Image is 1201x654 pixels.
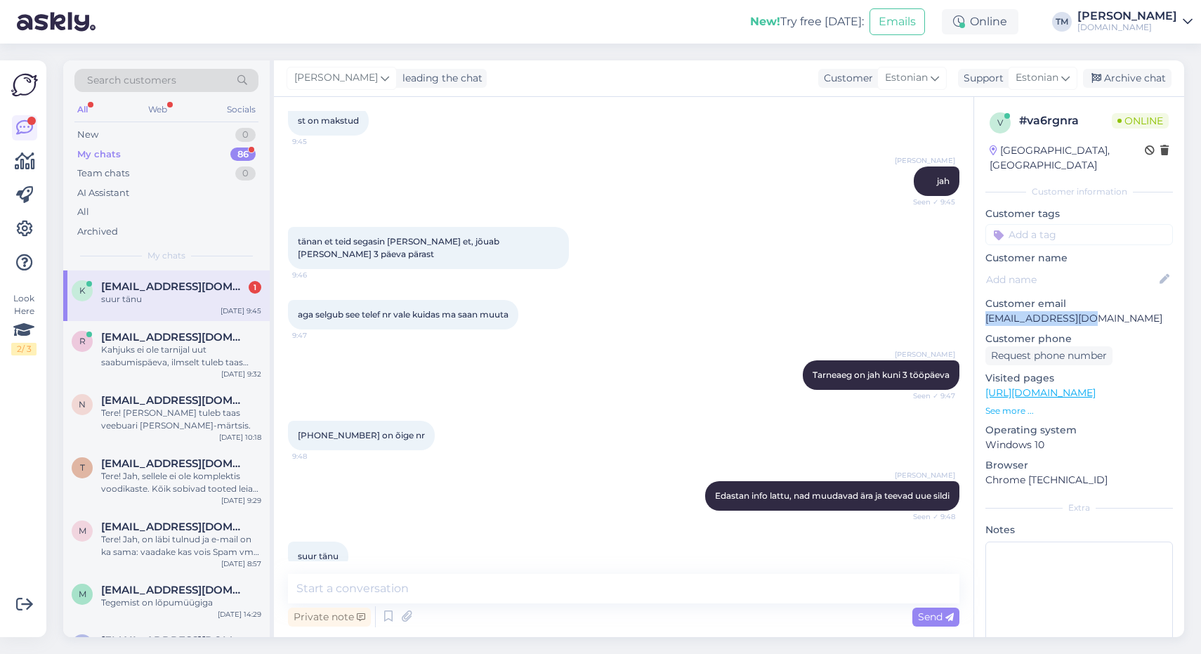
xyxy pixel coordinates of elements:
[145,100,170,119] div: Web
[1083,69,1172,88] div: Archive chat
[986,272,1157,287] input: Add name
[77,166,129,181] div: Team chats
[985,332,1173,346] p: Customer phone
[715,490,950,501] span: Edastan info lattu, nad muudavad ära ja teevad uue sildi
[235,166,256,181] div: 0
[1077,22,1177,33] div: [DOMAIN_NAME]
[79,285,86,296] span: k
[221,495,261,506] div: [DATE] 9:29
[77,148,121,162] div: My chats
[985,438,1173,452] p: Windows 10
[101,533,261,558] div: Tere! Jah, on läbi tulnud ja e-mail on ka sama: vaadake kas vois Spam vms kausta minna tellimus?
[230,148,256,162] div: 86
[101,596,261,609] div: Tegemist on lõpumüügiga
[77,186,129,200] div: AI Assistant
[101,470,261,495] div: Tere! Jah, sellele ei ole komplektis voodikaste. Kõik sobivad tooted leiate tootelehel Sobivad to...
[80,462,85,473] span: t
[985,523,1173,537] p: Notes
[997,117,1003,128] span: v
[298,309,508,320] span: aga selgub see telef nr vale kuidas ma saan muuta
[288,608,371,627] div: Private note
[292,330,345,341] span: 9:47
[101,344,261,369] div: Kahjuks ei ole tarnijal uut saabumispäeva, ilmselt tuleb taas järgneva 1-2 kuu jooksul
[74,100,91,119] div: All
[101,457,247,470] span: tammesven@gmail.com
[101,634,247,647] span: kkerstinkala@gmail.com
[79,399,86,410] span: n
[985,251,1173,266] p: Customer name
[298,236,501,259] span: tänan et teid segasin [PERSON_NAME] et, jõuab [PERSON_NAME] 3 päeva pärast
[101,394,247,407] span: nigulkelly@gmail.com
[903,511,955,522] span: Seen ✓ 9:48
[895,155,955,166] span: [PERSON_NAME]
[298,551,339,561] span: suur tänu
[79,525,86,536] span: M
[11,72,38,98] img: Askly Logo
[985,296,1173,311] p: Customer email
[77,205,89,219] div: All
[147,249,185,262] span: My chats
[985,224,1173,245] input: Add a tag
[985,185,1173,198] div: Customer information
[101,331,247,344] span: ruuta.joonas@Łgmail.com
[985,311,1173,326] p: [EMAIL_ADDRESS][DOMAIN_NAME]
[985,371,1173,386] p: Visited pages
[298,430,425,440] span: [PHONE_NUMBER] on õige nr
[903,391,955,401] span: Seen ✓ 9:47
[101,407,261,432] div: Tere! [PERSON_NAME] tuleb taas veebuari [PERSON_NAME]-märtsis.
[895,349,955,360] span: [PERSON_NAME]
[1019,112,1112,129] div: # va6rgnra
[895,470,955,480] span: [PERSON_NAME]
[1112,113,1169,129] span: Online
[937,176,950,186] span: jah
[77,225,118,239] div: Archived
[1077,11,1193,33] a: [PERSON_NAME][DOMAIN_NAME]
[958,71,1004,86] div: Support
[985,346,1113,365] div: Request phone number
[292,136,345,147] span: 9:45
[79,336,86,346] span: r
[218,609,261,620] div: [DATE] 14:29
[1016,70,1058,86] span: Estonian
[101,280,247,293] span: kajavainula@hot.ee
[224,100,258,119] div: Socials
[903,197,955,207] span: Seen ✓ 9:45
[221,369,261,379] div: [DATE] 9:32
[1052,12,1072,32] div: TM
[818,71,873,86] div: Customer
[221,306,261,316] div: [DATE] 9:45
[11,292,37,355] div: Look Here
[101,293,261,306] div: suur tänu
[221,558,261,569] div: [DATE] 8:57
[1077,11,1177,22] div: [PERSON_NAME]
[985,423,1173,438] p: Operating system
[918,610,954,623] span: Send
[219,432,261,443] div: [DATE] 10:18
[985,405,1173,417] p: See more ...
[292,451,345,462] span: 9:48
[292,270,345,280] span: 9:46
[750,15,780,28] b: New!
[298,115,359,126] span: st on makstud
[79,589,86,599] span: m
[101,521,247,533] span: Marilehtonen@hotmail.com
[985,386,1096,399] a: [URL][DOMAIN_NAME]
[885,70,928,86] span: Estonian
[869,8,925,35] button: Emails
[235,128,256,142] div: 0
[249,281,261,294] div: 1
[101,584,247,596] span: mirjampaju1@gmail.com
[985,207,1173,221] p: Customer tags
[942,9,1018,34] div: Online
[11,343,37,355] div: 2 / 3
[87,73,176,88] span: Search customers
[985,502,1173,514] div: Extra
[985,458,1173,473] p: Browser
[750,13,864,30] div: Try free [DATE]:
[990,143,1145,173] div: [GEOGRAPHIC_DATA], [GEOGRAPHIC_DATA]
[397,71,483,86] div: leading the chat
[77,128,98,142] div: New
[985,473,1173,488] p: Chrome [TECHNICAL_ID]
[294,70,378,86] span: [PERSON_NAME]
[813,369,950,380] span: Tarneaeg on jah kuni 3 tööpäeva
